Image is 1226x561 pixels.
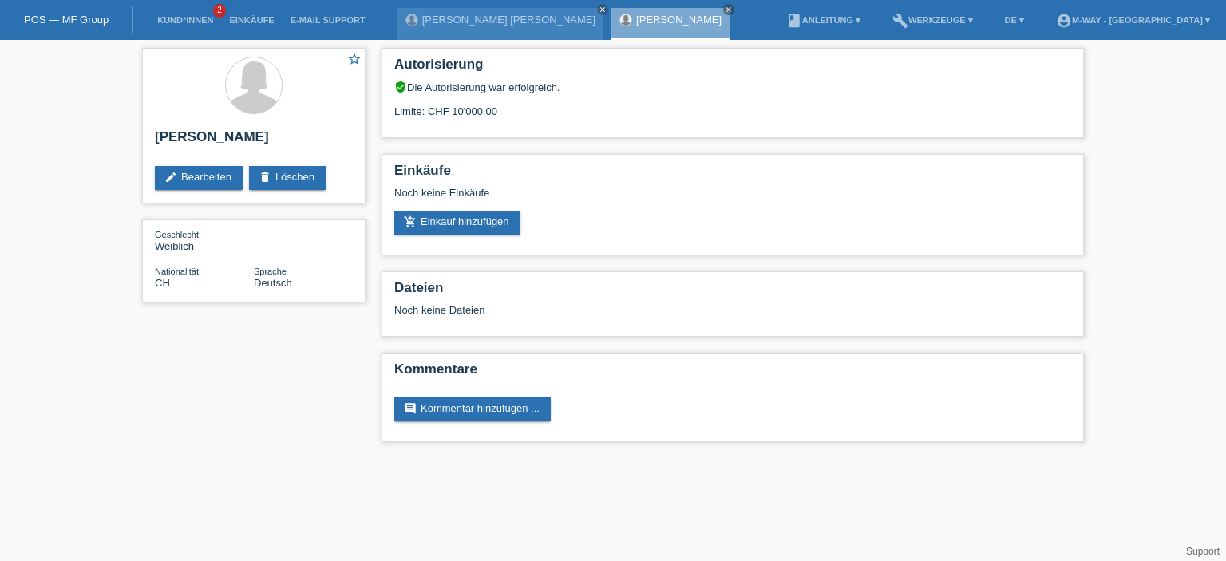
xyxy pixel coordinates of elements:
[394,304,882,316] div: Noch keine Dateien
[394,93,1071,117] div: Limite: CHF 10'000.00
[155,129,353,153] h2: [PERSON_NAME]
[1186,546,1220,557] a: Support
[221,15,282,25] a: Einkäufe
[404,402,417,415] i: comment
[164,171,177,184] i: edit
[394,361,1071,385] h2: Kommentare
[892,13,908,29] i: build
[599,6,607,14] i: close
[24,14,109,26] a: POS — MF Group
[597,4,608,15] a: close
[259,171,271,184] i: delete
[155,267,199,276] span: Nationalität
[394,163,1071,187] h2: Einkäufe
[149,15,221,25] a: Kund*innen
[884,15,981,25] a: buildWerkzeuge ▾
[404,215,417,228] i: add_shopping_cart
[347,52,362,66] i: star_border
[254,277,292,289] span: Deutsch
[155,228,254,252] div: Weiblich
[786,13,802,29] i: book
[394,211,520,235] a: add_shopping_cartEinkauf hinzufügen
[394,187,1071,211] div: Noch keine Einkäufe
[778,15,868,25] a: bookAnleitung ▾
[254,267,287,276] span: Sprache
[723,4,734,15] a: close
[636,14,722,26] a: [PERSON_NAME]
[394,81,1071,93] div: Die Autorisierung war erfolgreich.
[155,166,243,190] a: editBearbeiten
[213,4,226,18] span: 2
[1048,15,1218,25] a: account_circlem-way - [GEOGRAPHIC_DATA] ▾
[155,230,199,239] span: Geschlecht
[725,6,733,14] i: close
[394,280,1071,304] h2: Dateien
[249,166,326,190] a: deleteLöschen
[394,81,407,93] i: verified_user
[394,57,1071,81] h2: Autorisierung
[422,14,595,26] a: [PERSON_NAME] [PERSON_NAME]
[1056,13,1072,29] i: account_circle
[347,52,362,69] a: star_border
[283,15,374,25] a: E-Mail Support
[155,277,170,289] span: Schweiz
[997,15,1032,25] a: DE ▾
[394,397,551,421] a: commentKommentar hinzufügen ...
